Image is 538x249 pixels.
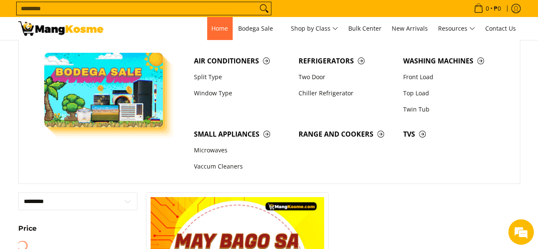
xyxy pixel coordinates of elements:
[234,17,285,40] a: Bodega Sale
[18,21,103,36] img: Search: 1 result found for &quot;laptop&quot; | Mang Kosme
[294,126,399,142] a: Range and Cookers
[344,17,386,40] a: Bulk Center
[399,53,504,69] a: Washing Machines
[190,126,294,142] a: Small Appliances
[4,162,162,192] textarea: Type your message and hit 'Enter'
[291,23,338,34] span: Shop by Class
[194,56,290,66] span: Air Conditioners
[44,48,143,59] div: Chat with us now
[190,143,294,159] a: Microwaves
[190,159,294,175] a: Vaccum Cleaners
[484,6,490,11] span: 0
[485,24,516,32] span: Contact Us
[294,53,399,69] a: Refrigerators
[438,23,475,34] span: Resources
[399,85,504,101] a: Top Load
[18,225,37,232] span: Price
[207,17,232,40] a: Home
[348,24,381,32] span: Bulk Center
[294,69,399,85] a: Two Door
[49,72,117,158] span: We're online!
[18,225,37,238] summary: Open
[139,4,160,25] div: Minimize live chat window
[112,17,520,40] nav: Main Menu
[190,69,294,85] a: Split Type
[481,17,520,40] a: Contact Us
[392,24,428,32] span: New Arrivals
[434,17,479,40] a: Resources
[403,56,499,66] span: Washing Machines
[44,53,163,127] img: Bodega Sale
[287,17,342,40] a: Shop by Class
[387,17,432,40] a: New Arrivals
[471,4,504,13] span: •
[299,56,395,66] span: Refrigerators
[399,69,504,85] a: Front Load
[299,129,395,140] span: Range and Cookers
[194,129,290,140] span: Small Appliances
[257,2,271,15] button: Search
[190,85,294,101] a: Window Type
[190,53,294,69] a: Air Conditioners
[399,101,504,117] a: Twin Tub
[399,126,504,142] a: TVs
[403,129,499,140] span: TVs
[492,6,502,11] span: ₱0
[211,24,228,32] span: Home
[294,85,399,101] a: Chiller Refrigerator
[238,23,281,34] span: Bodega Sale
